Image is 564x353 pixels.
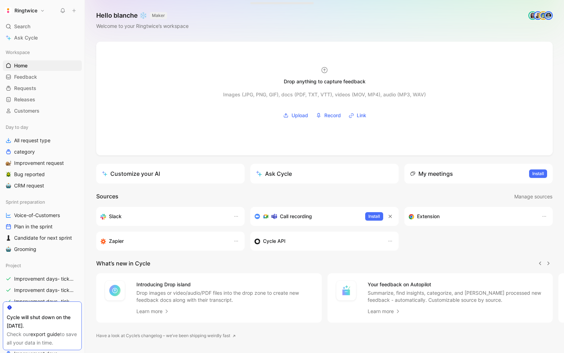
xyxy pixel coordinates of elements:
[100,212,226,221] div: Sync your customers, send feedback and get updates in Slack
[3,158,82,168] a: 🐌Improvement request
[4,245,13,253] button: 🤖
[3,135,82,146] a: All request type
[96,259,150,268] h2: What’s new in Cycle
[14,137,50,144] span: All request type
[3,83,82,94] a: Requests
[14,234,72,241] span: Candidate for next sprint
[3,221,82,232] a: Plan in the sprint
[514,192,553,201] button: Manage sources
[417,212,440,221] h3: Extension
[6,235,11,241] img: ♟️
[14,96,35,103] span: Releases
[365,212,383,221] button: Install
[4,170,13,179] button: 🪲
[3,106,82,116] a: Customers
[136,307,170,316] a: Learn more
[14,171,45,178] span: Bug reported
[3,274,82,284] a: Improvement days- tickets ready- React
[3,180,82,191] a: 🤖CRM request
[7,330,78,347] div: Check our to save all your data in time.
[14,275,74,282] span: Improvement days- tickets ready- React
[96,22,189,30] div: Welcome to your Ringtwice’s workspace
[346,110,369,121] button: Link
[280,212,312,221] h3: Call recording
[250,164,399,184] button: Ask Cycle
[14,223,53,230] span: Plan in the sprint
[3,47,82,58] div: Workspace
[3,197,82,255] div: Sprint preparationVoice-of-CustomersPlan in the sprint♟️Candidate for next sprint🤖Grooming
[3,260,82,329] div: ProjectImprovement days- tickets ready- ReactImprovement days- tickets ready- backendImprovement ...
[14,212,60,219] span: Voice-of-Customers
[3,210,82,221] a: Voice-of-Customers
[368,289,545,304] p: Summarize, find insights, categorize, and [PERSON_NAME] processed new feedback - automatically. C...
[96,11,189,20] h1: Hello blanche ❄️
[3,146,82,157] a: category
[532,170,544,177] span: Install
[3,60,82,71] a: Home
[255,237,380,245] div: Sync customers & send feedback from custom sources. Get inspired by our favorite use case
[6,124,28,131] span: Day to day
[14,148,35,155] span: category
[14,107,39,114] span: Customers
[14,62,27,69] span: Home
[109,212,122,221] h3: Slack
[292,111,308,120] span: Upload
[14,34,38,42] span: Ask Cycle
[3,233,82,243] a: ♟️Candidate for next sprint
[368,280,545,289] h4: Your feedback on Autopilot
[3,285,82,295] a: Improvement days- tickets ready- backend
[3,122,82,191] div: Day to dayAll request typecategory🐌Improvement request🪲Bug reported🤖CRM request
[4,181,13,190] button: 🤖
[14,182,44,189] span: CRM request
[14,287,75,294] span: Improvement days- tickets ready- backend
[529,169,547,178] button: Install
[223,90,426,99] div: Images (JPG, PNG, GIF), docs (PDF, TXT, VTT), videos (MOV, MP4), audio (MP3, WAV)
[96,192,118,201] h2: Sources
[529,12,536,19] img: avatar
[3,296,82,307] a: Improvement days- tickets ready-legacy
[409,212,534,221] div: Capture feedback from anywhere on the web
[7,313,78,330] div: Cycle will shut down on the [DATE].
[3,122,82,132] div: Day to day
[3,244,82,255] a: 🤖Grooming
[6,183,11,189] img: 🤖
[3,169,82,180] a: 🪲Bug reported
[14,7,37,14] h1: Ringtwice
[313,110,343,121] button: Record
[109,237,124,245] h3: Zapier
[6,172,11,177] img: 🪲
[368,307,401,316] a: Learn more
[324,111,341,120] span: Record
[4,159,13,167] button: 🐌
[6,49,30,56] span: Workspace
[96,164,245,184] a: Customize your AI
[14,22,30,31] span: Search
[534,12,541,19] img: avatar
[368,213,380,220] span: Install
[30,331,60,337] a: export guide
[6,160,11,166] img: 🐌
[3,94,82,105] a: Releases
[357,111,366,120] span: Link
[3,260,82,271] div: Project
[14,298,74,305] span: Improvement days- tickets ready-legacy
[102,169,160,178] div: Customize your AI
[6,246,11,252] img: 🤖
[14,85,36,92] span: Requests
[3,6,47,16] button: RingtwiceRingtwice
[3,32,82,43] a: Ask Cycle
[6,262,21,269] span: Project
[6,198,45,205] span: Sprint preparation
[545,12,552,19] img: avatar
[3,72,82,82] a: Feedback
[4,234,13,242] button: ♟️
[281,110,311,121] button: Upload
[96,332,236,339] a: Have a look at Cycle’s changelog – we’ve been shipping weirdly fast
[14,246,36,253] span: Grooming
[410,169,453,178] div: My meetings
[3,21,82,32] div: Search
[284,77,366,86] div: Drop anything to capture feedback
[150,12,167,19] button: MAKER
[255,212,360,221] div: Record & transcribe meetings from Zoom, Meet & Teams.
